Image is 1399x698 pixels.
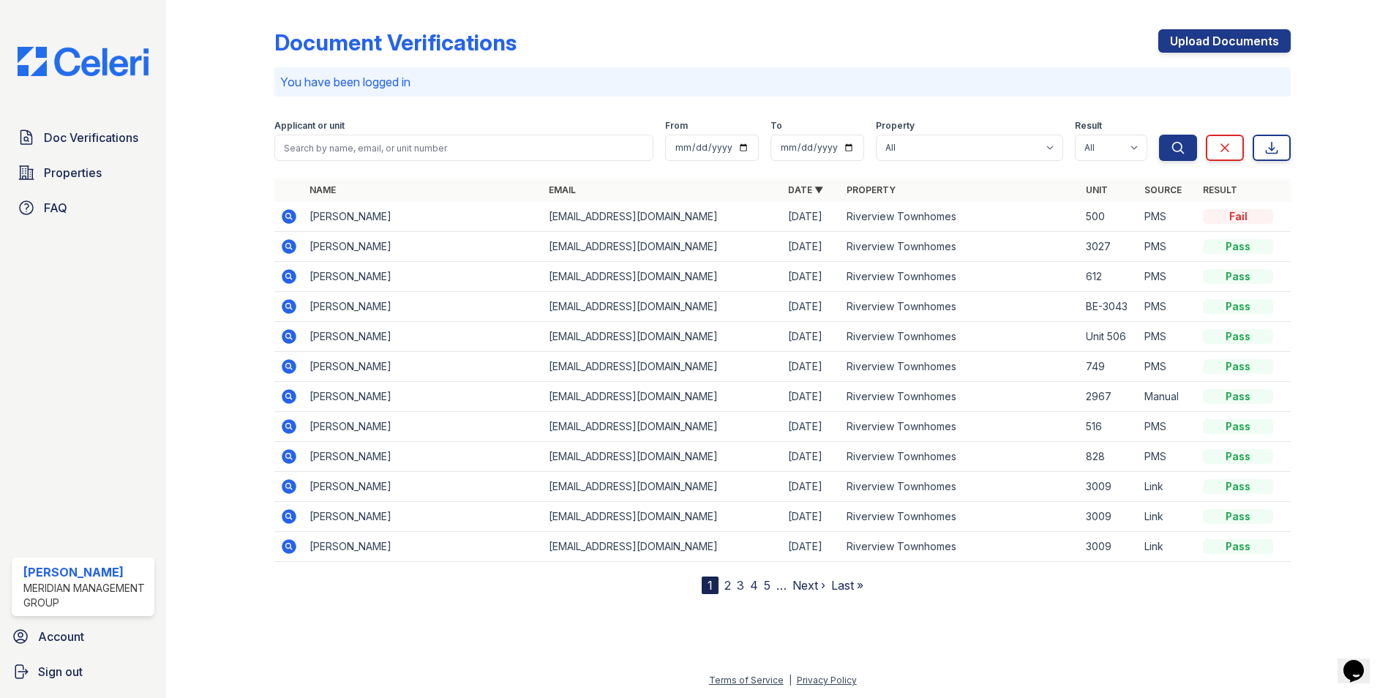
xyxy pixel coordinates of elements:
span: FAQ [44,199,67,217]
td: Riverview Townhomes [841,292,1080,322]
a: Terms of Service [709,675,784,686]
td: [EMAIL_ADDRESS][DOMAIN_NAME] [543,232,782,262]
a: 4 [750,578,758,593]
div: Pass [1203,389,1273,404]
label: From [665,120,688,132]
td: Riverview Townhomes [841,532,1080,562]
td: PMS [1139,292,1197,322]
td: Manual [1139,382,1197,412]
td: PMS [1139,442,1197,472]
a: 5 [764,578,770,593]
a: Email [549,184,576,195]
td: [PERSON_NAME] [304,382,543,412]
td: 516 [1080,412,1139,442]
td: [DATE] [782,232,841,262]
td: [PERSON_NAME] [304,292,543,322]
td: [DATE] [782,412,841,442]
div: Pass [1203,509,1273,524]
div: Pass [1203,299,1273,314]
div: Pass [1203,329,1273,344]
td: [EMAIL_ADDRESS][DOMAIN_NAME] [543,202,782,232]
iframe: chat widget [1338,639,1384,683]
span: Properties [44,164,102,181]
div: Pass [1203,449,1273,464]
td: PMS [1139,322,1197,352]
td: PMS [1139,232,1197,262]
td: [EMAIL_ADDRESS][DOMAIN_NAME] [543,262,782,292]
span: Sign out [38,663,83,680]
a: 2 [724,578,731,593]
td: Riverview Townhomes [841,502,1080,532]
a: Next › [792,578,825,593]
td: Riverview Townhomes [841,442,1080,472]
td: Link [1139,472,1197,502]
a: Date ▼ [788,184,823,195]
td: [PERSON_NAME] [304,442,543,472]
td: [EMAIL_ADDRESS][DOMAIN_NAME] [543,322,782,352]
label: Applicant or unit [274,120,345,132]
a: Source [1144,184,1182,195]
td: PMS [1139,352,1197,382]
div: Pass [1203,479,1273,494]
a: Last » [831,578,863,593]
a: Properties [12,158,154,187]
td: [PERSON_NAME] [304,352,543,382]
td: [PERSON_NAME] [304,532,543,562]
label: Property [876,120,915,132]
td: Unit 506 [1080,322,1139,352]
a: 3 [737,578,744,593]
td: [EMAIL_ADDRESS][DOMAIN_NAME] [543,442,782,472]
td: [PERSON_NAME] [304,412,543,442]
div: Pass [1203,269,1273,284]
td: BE-3043 [1080,292,1139,322]
td: [DATE] [782,532,841,562]
td: [DATE] [782,202,841,232]
td: [PERSON_NAME] [304,262,543,292]
td: Riverview Townhomes [841,232,1080,262]
td: 828 [1080,442,1139,472]
span: Account [38,628,84,645]
div: [PERSON_NAME] [23,563,149,581]
p: You have been logged in [280,73,1285,91]
td: Link [1139,502,1197,532]
td: [EMAIL_ADDRESS][DOMAIN_NAME] [543,532,782,562]
td: [DATE] [782,382,841,412]
a: Privacy Policy [797,675,857,686]
label: Result [1075,120,1102,132]
td: PMS [1139,262,1197,292]
div: 1 [702,577,719,594]
td: Riverview Townhomes [841,382,1080,412]
td: Riverview Townhomes [841,472,1080,502]
td: 3027 [1080,232,1139,262]
td: Riverview Townhomes [841,322,1080,352]
a: Upload Documents [1158,29,1291,53]
td: [DATE] [782,502,841,532]
a: Doc Verifications [12,123,154,152]
td: [EMAIL_ADDRESS][DOMAIN_NAME] [543,292,782,322]
td: [EMAIL_ADDRESS][DOMAIN_NAME] [543,412,782,442]
td: [PERSON_NAME] [304,322,543,352]
td: [DATE] [782,352,841,382]
div: Pass [1203,359,1273,374]
img: CE_Logo_Blue-a8612792a0a2168367f1c8372b55b34899dd931a85d93a1a3d3e32e68fde9ad4.png [6,47,160,76]
td: [EMAIL_ADDRESS][DOMAIN_NAME] [543,472,782,502]
td: 3009 [1080,502,1139,532]
td: Riverview Townhomes [841,202,1080,232]
td: [DATE] [782,472,841,502]
td: Riverview Townhomes [841,412,1080,442]
td: [EMAIL_ADDRESS][DOMAIN_NAME] [543,502,782,532]
td: [DATE] [782,292,841,322]
div: Pass [1203,239,1273,254]
a: Account [6,622,160,651]
td: 612 [1080,262,1139,292]
div: Pass [1203,539,1273,554]
td: Riverview Townhomes [841,262,1080,292]
div: Document Verifications [274,29,517,56]
td: 500 [1080,202,1139,232]
a: FAQ [12,193,154,222]
a: Result [1203,184,1237,195]
label: To [770,120,782,132]
div: Pass [1203,419,1273,434]
td: PMS [1139,202,1197,232]
td: [DATE] [782,322,841,352]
